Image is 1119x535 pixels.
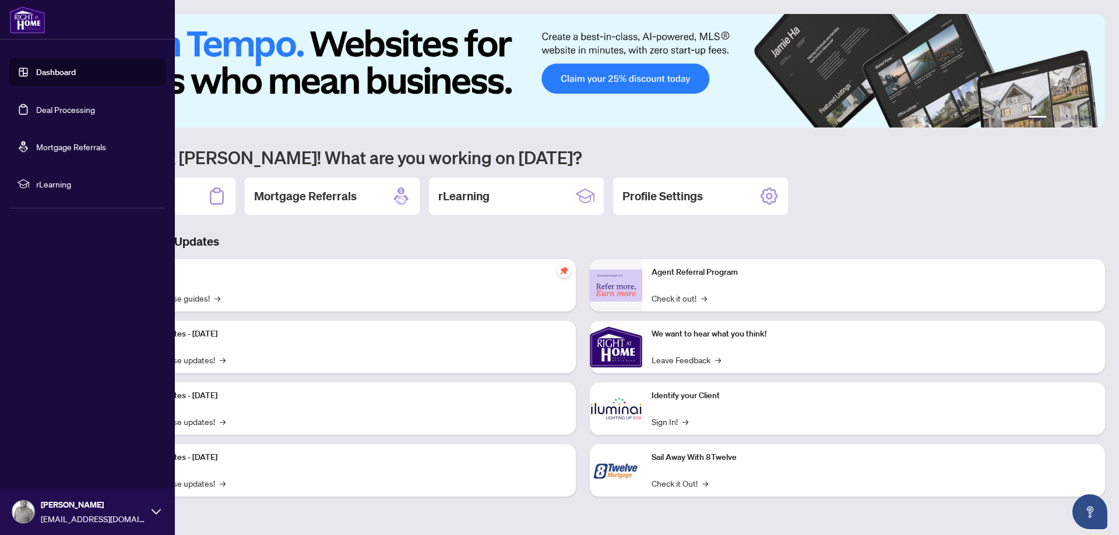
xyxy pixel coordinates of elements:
h2: Mortgage Referrals [254,188,357,204]
span: → [220,353,226,366]
h1: Welcome back [PERSON_NAME]! What are you working on [DATE]? [61,146,1105,168]
button: 3 [1061,116,1065,121]
button: 1 [1028,116,1047,121]
a: Check it out!→ [652,292,707,304]
p: Identify your Client [652,389,1096,402]
button: 4 [1070,116,1075,121]
p: Platform Updates - [DATE] [122,328,566,341]
button: Open asap [1072,494,1107,529]
span: → [715,353,721,366]
button: 6 [1089,116,1093,121]
span: → [682,415,688,428]
p: Agent Referral Program [652,266,1096,279]
span: → [220,477,226,490]
a: Deal Processing [36,104,95,115]
span: → [214,292,220,304]
img: Profile Icon [12,501,34,523]
img: We want to hear what you think! [590,321,642,373]
span: [PERSON_NAME] [41,498,146,511]
img: Slide 0 [61,14,1105,127]
span: → [220,415,226,428]
button: 2 [1051,116,1056,121]
h2: rLearning [438,188,490,204]
p: Platform Updates - [DATE] [122,451,566,464]
span: [EMAIL_ADDRESS][DOMAIN_NAME] [41,512,146,525]
a: Dashboard [36,67,76,77]
a: Check it Out!→ [652,477,708,490]
h2: Profile Settings [622,188,703,204]
img: logo [9,6,45,34]
a: Sign In!→ [652,415,688,428]
p: Self-Help [122,266,566,279]
img: Agent Referral Program [590,270,642,302]
span: → [701,292,707,304]
span: rLearning [36,178,157,190]
img: Sail Away With 8Twelve [590,444,642,497]
a: Mortgage Referrals [36,141,106,152]
h3: Brokerage & Industry Updates [61,233,1105,250]
button: 5 [1079,116,1084,121]
p: We want to hear what you think! [652,328,1096,341]
span: pushpin [557,264,571,278]
a: Leave Feedback→ [652,353,721,366]
p: Platform Updates - [DATE] [122,389,566,402]
span: → [702,477,708,490]
img: Identify your Client [590,382,642,435]
p: Sail Away With 8Twelve [652,451,1096,464]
